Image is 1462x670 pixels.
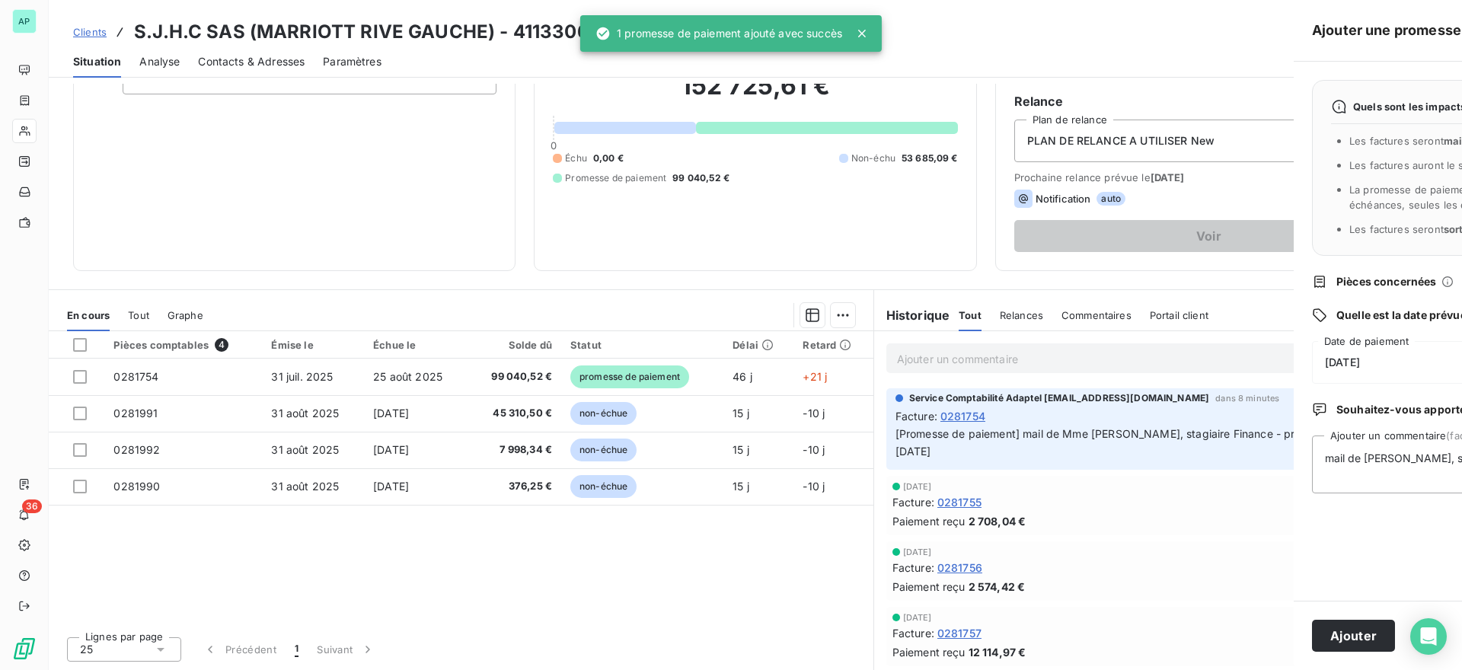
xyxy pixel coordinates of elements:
span: [DATE] [1325,356,1360,368]
div: Open Intercom Messenger [1410,618,1447,655]
button: Ajouter [1312,620,1395,652]
span: Pièces concernées [1336,274,1437,289]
